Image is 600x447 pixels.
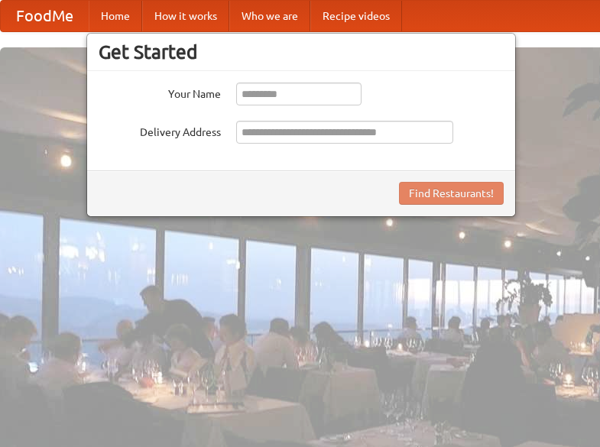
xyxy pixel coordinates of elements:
[142,1,229,31] a: How it works
[99,121,221,140] label: Delivery Address
[99,83,221,102] label: Your Name
[89,1,142,31] a: Home
[399,182,504,205] button: Find Restaurants!
[99,40,504,63] h3: Get Started
[1,1,89,31] a: FoodMe
[229,1,310,31] a: Who we are
[310,1,402,31] a: Recipe videos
